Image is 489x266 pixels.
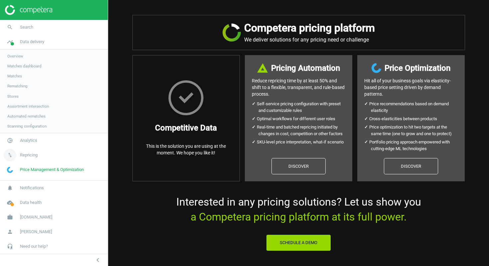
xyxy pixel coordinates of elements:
li: Portfolio pricing approach empowered with cutting-edge ML technologies [371,139,458,152]
span: Automated rematches [7,114,46,119]
img: HxscrLsMTvcLXxPnqlhRQhRi+upeiQYiT7g7j1jdpu6T9n6zgWWHzG7gAAAABJRU5ErkJggg== [168,80,204,115]
img: DI+PfHAOTJwAAAAASUVORK5CYII= [257,63,268,73]
h3: Price Optimization [385,62,450,74]
i: swap_vert [4,149,16,161]
p: This is the solution you are using at the moment. We hope you like it! [139,143,233,156]
i: search [4,21,16,34]
span: Repricing [20,152,38,158]
span: Notifications [20,185,44,191]
i: notifications [4,182,16,194]
span: Analytics [20,137,37,143]
li: Cross-elasticities between products [371,116,458,122]
i: headset_mic [4,240,16,253]
img: JRVR7TKHubxRX4WiWFsHXLVQu3oYgKr0EdU6k5jjvBYYAAAAAElFTkSuQmCC [223,24,241,42]
p: Reduce repricing time by at least 50% and shift to a flexible, transparent, and rule-based process. [252,77,345,97]
span: Search [20,24,33,30]
h3: Competitive Data [155,122,217,134]
span: Stores [7,94,19,99]
i: person [4,225,16,238]
span: Price Management & Optimization [20,167,84,173]
a: Discover [384,158,438,175]
span: Data health [20,200,42,206]
li: Price optimization to hit two targets at the same time (one to grow and one to protect) [371,124,458,137]
p: We deliver solutions for any pricing need or challenge [244,37,375,43]
span: [DOMAIN_NAME] [20,214,52,220]
span: Assortment intersection [7,104,49,109]
i: pie_chart_outlined [4,134,16,147]
span: Scanning configuration [7,124,47,129]
p: Hit all of your business goals via elasticity- based price setting driven by demand patterns. [364,77,458,97]
h2: Competera pricing platform [244,22,375,34]
i: work [4,211,16,223]
span: Matches [7,73,22,79]
span: [PERSON_NAME] [20,229,52,235]
li: SKU-level price interpretation, what-if scenario [258,139,345,145]
span: Overview [7,53,23,59]
li: Price recommendations based on demand elasticity [371,101,458,114]
img: wGWNvw8QSZomAAAAABJRU5ErkJggg== [7,167,13,173]
button: chevron_left [89,256,106,264]
span: Rematching [7,83,28,89]
a: Discover [271,158,326,175]
span: Matches dashboard [7,63,42,69]
span: Need our help? [20,243,48,249]
li: Self-service pricing configuration with preset and customizable rules [258,101,345,114]
i: cloud_done [4,196,16,209]
span: a Competera pricing platform at its full power. [191,211,407,223]
p: Interested in any pricing solutions? Let us show you [132,195,465,224]
li: Real-time and batched repricing initiated by changes in cost, competition or other factors [258,124,345,137]
h3: Pricing Automation [271,62,340,74]
i: timeline [4,36,16,48]
img: ajHJNr6hYgQAAAAASUVORK5CYII= [5,5,52,15]
span: Data delivery [20,39,44,45]
li: Optimal workflows for different user roles [258,116,345,122]
button: Schedule a Demo [266,234,331,251]
img: wGWNvw8QSZomAAAAABJRU5ErkJggg== [372,63,381,73]
i: chevron_left [94,256,102,264]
